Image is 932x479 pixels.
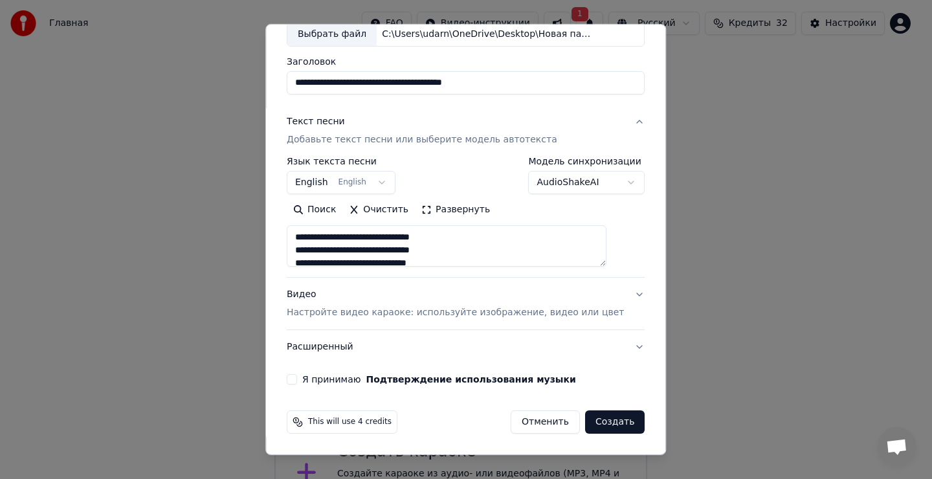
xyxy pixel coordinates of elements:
div: Выбрать файл [287,23,377,46]
button: Поиск [287,199,342,220]
label: Я принимаю [302,375,576,384]
button: Очистить [343,199,416,220]
p: Добавьте текст песни или выберите модель автотекста [287,133,557,146]
p: Настройте видео караоке: используйте изображение, видео или цвет [287,306,624,319]
div: Видео [287,288,624,319]
button: Расширенный [287,330,645,364]
button: Отменить [511,410,580,434]
button: ВидеоНастройте видео караоке: используйте изображение, видео или цвет [287,278,645,329]
div: C:\Users\udarn\OneDrive\Desktop\Новая папка\Новая папка\Ты мой свет. Автор. [PERSON_NAME] [PERSON... [377,28,597,41]
div: Текст песниДобавьте текст песни или выберите модель автотекста [287,157,645,277]
label: Язык текста песни [287,157,395,166]
label: Заголовок [287,57,645,66]
button: Текст песниДобавьте текст песни или выберите модель автотекста [287,105,645,157]
button: Развернуть [415,199,496,220]
div: Текст песни [287,115,345,128]
span: This will use 4 credits [308,417,392,427]
label: Модель синхронизации [529,157,645,166]
button: Создать [585,410,645,434]
button: Я принимаю [366,375,576,384]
